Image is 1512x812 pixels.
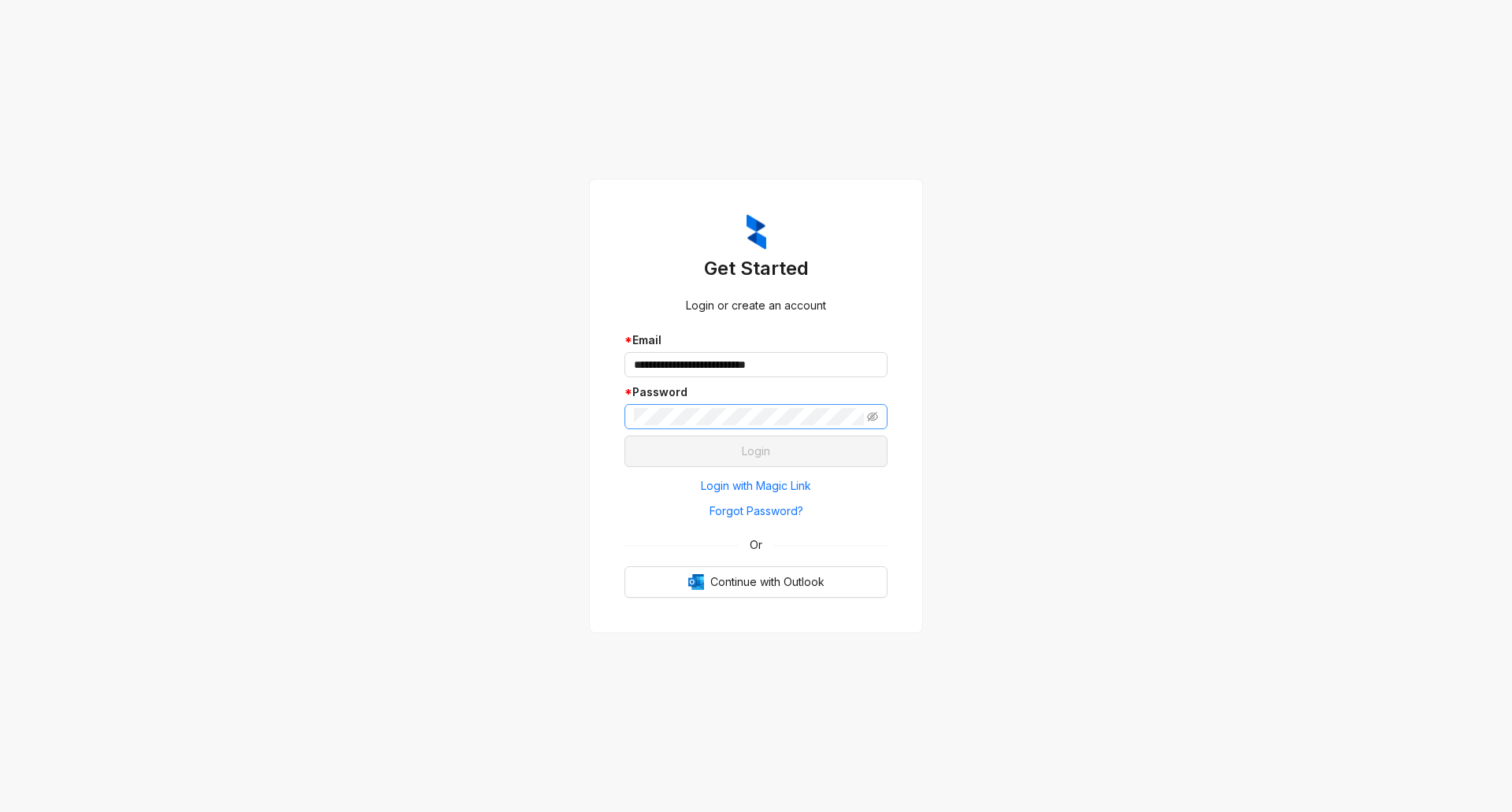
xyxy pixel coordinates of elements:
[624,499,888,524] button: Forgot Password?
[624,473,888,499] button: Login with Magic Link
[710,573,825,591] span: Continue with Outlook
[624,297,888,314] div: Login or create an account
[701,477,811,495] span: Login with Magic Link
[747,214,766,250] img: ZumaIcon
[624,436,888,467] button: Login
[624,566,888,598] button: OutlookContinue with Outlook
[624,256,888,281] h3: Get Started
[624,332,888,349] div: Email
[624,384,888,401] div: Password
[688,574,704,590] img: Outlook
[739,536,773,554] span: Or
[867,411,878,422] span: eye-invisible
[710,502,803,520] span: Forgot Password?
